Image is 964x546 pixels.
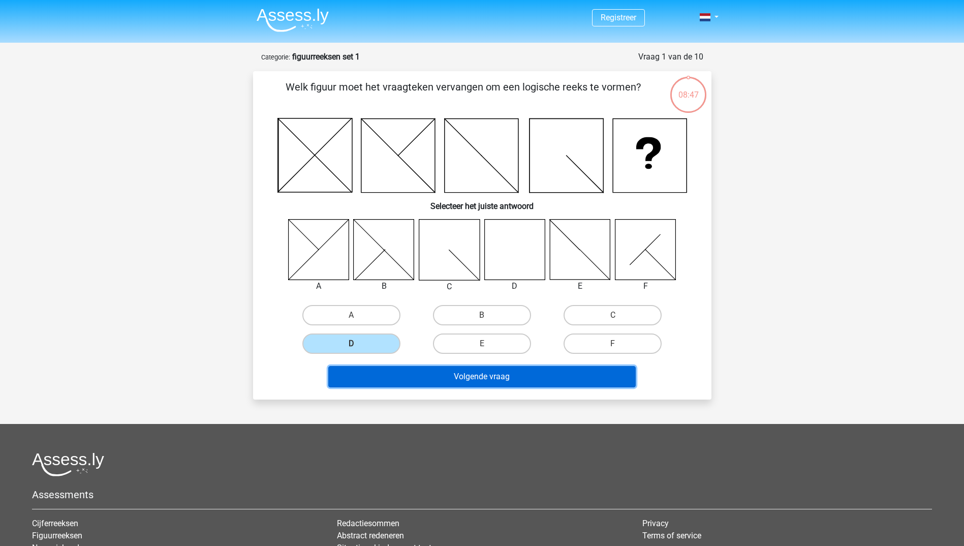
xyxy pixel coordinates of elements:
[32,452,104,476] img: Assessly logo
[542,280,618,292] div: E
[269,193,695,211] h6: Selecteer het juiste antwoord
[261,53,290,61] small: Categorie:
[269,79,657,110] p: Welk figuur moet het vraagteken vervangen om een logische reeks te vormen?
[669,76,707,101] div: 08:47
[564,333,662,354] label: F
[638,51,703,63] div: Vraag 1 van de 10
[564,305,662,325] label: C
[32,531,82,540] a: Figuurreeksen
[411,281,488,293] div: C
[433,305,531,325] label: B
[281,280,357,292] div: A
[642,519,669,528] a: Privacy
[337,531,404,540] a: Abstract redeneren
[601,13,636,22] a: Registreer
[607,280,684,292] div: F
[337,519,399,528] a: Redactiesommen
[433,333,531,354] label: E
[642,531,701,540] a: Terms of service
[32,489,932,501] h5: Assessments
[477,280,553,292] div: D
[32,519,78,528] a: Cijferreeksen
[328,366,636,387] button: Volgende vraag
[302,333,400,354] label: D
[346,280,422,292] div: B
[292,52,360,62] strong: figuurreeksen set 1
[302,305,400,325] label: A
[257,8,329,32] img: Assessly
